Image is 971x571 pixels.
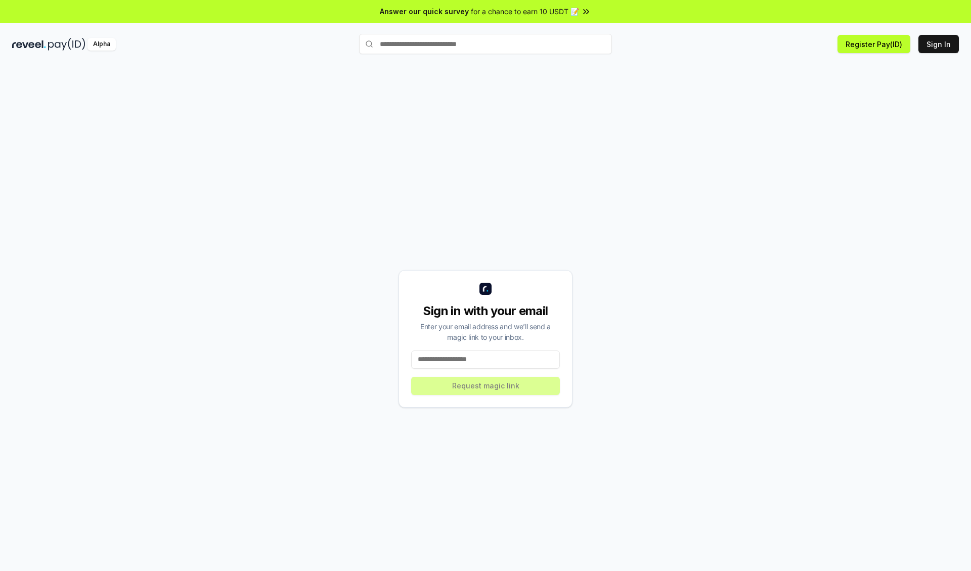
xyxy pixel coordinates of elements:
img: reveel_dark [12,38,46,51]
span: Answer our quick survey [380,6,469,17]
div: Alpha [87,38,116,51]
div: Enter your email address and we’ll send a magic link to your inbox. [411,321,560,342]
button: Register Pay(ID) [837,35,910,53]
div: Sign in with your email [411,303,560,319]
img: logo_small [479,283,492,295]
button: Sign In [918,35,959,53]
img: pay_id [48,38,85,51]
span: for a chance to earn 10 USDT 📝 [471,6,579,17]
